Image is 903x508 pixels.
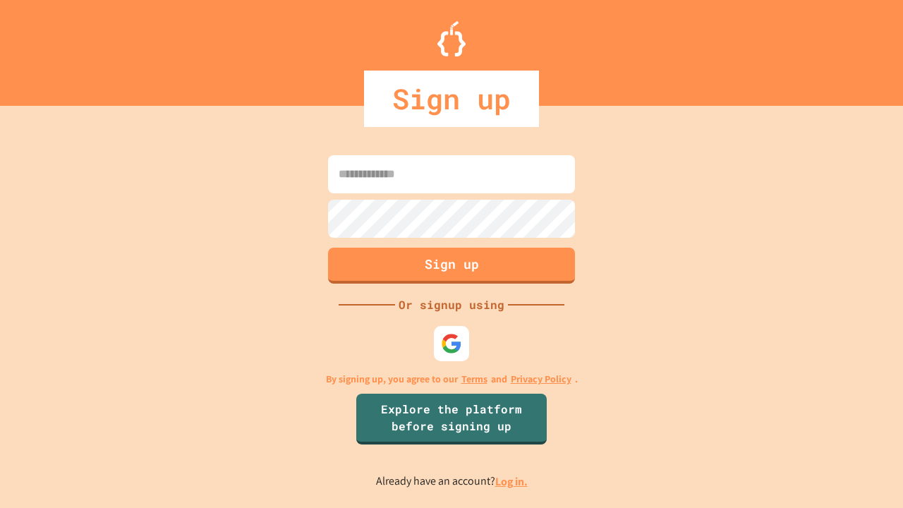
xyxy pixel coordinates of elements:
[356,394,547,445] a: Explore the platform before signing up
[511,372,571,387] a: Privacy Policy
[441,333,462,354] img: google-icon.svg
[495,474,528,489] a: Log in.
[376,473,528,490] p: Already have an account?
[328,248,575,284] button: Sign up
[364,71,539,127] div: Sign up
[437,21,466,56] img: Logo.svg
[461,372,487,387] a: Terms
[326,372,578,387] p: By signing up, you agree to our and .
[395,296,508,313] div: Or signup using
